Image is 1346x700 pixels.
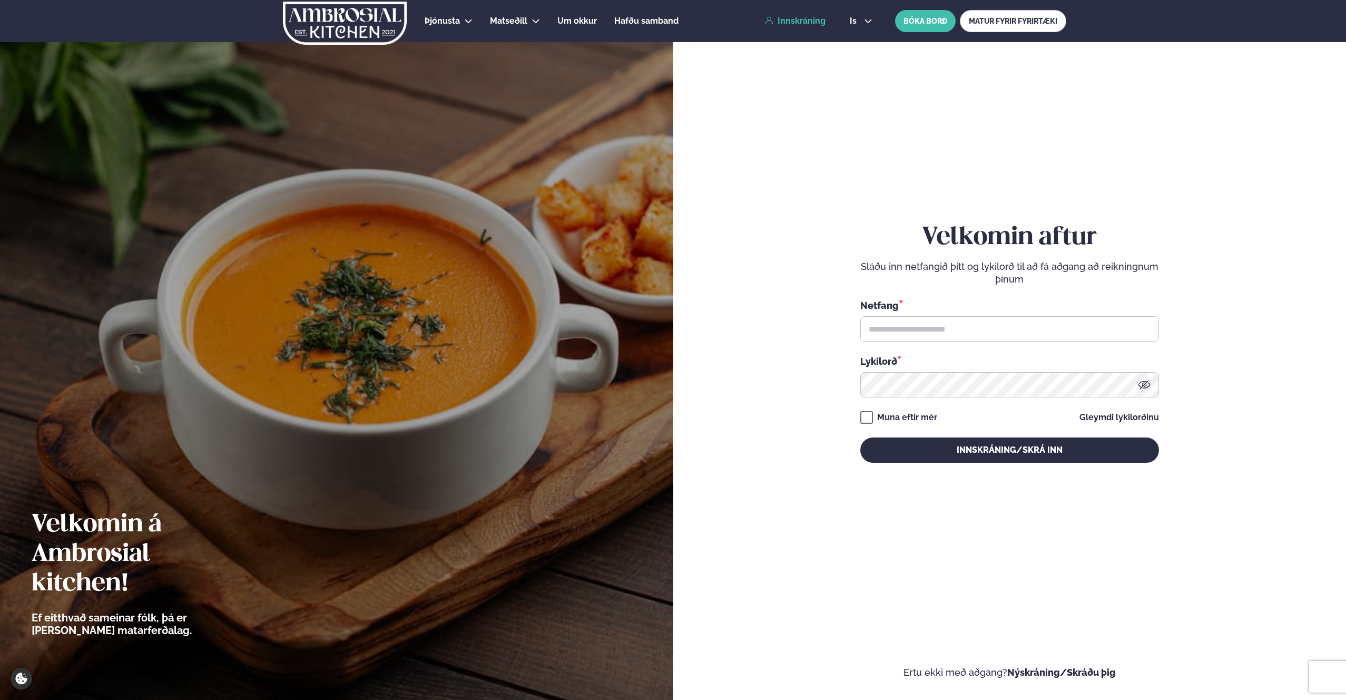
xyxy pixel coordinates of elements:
[860,298,1159,312] div: Netfang
[1007,667,1116,678] a: Nýskráning/Skráðu þig
[32,510,250,599] h2: Velkomin á Ambrosial kitchen!
[557,16,597,26] span: Um okkur
[614,16,679,26] span: Hafðu samband
[765,16,826,26] a: Innskráning
[282,2,408,45] img: logo
[860,260,1159,286] p: Sláðu inn netfangið þitt og lykilorð til að fá aðgang að reikningnum þínum
[705,666,1315,679] p: Ertu ekki með aðgang?
[557,15,597,27] a: Um okkur
[425,15,460,27] a: Þjónusta
[1079,413,1159,422] a: Gleymdi lykilorðinu
[425,16,460,26] span: Þjónusta
[860,223,1159,252] h2: Velkomin aftur
[841,17,881,25] button: is
[32,611,250,637] p: Ef eitthvað sameinar fólk, þá er [PERSON_NAME] matarferðalag.
[860,437,1159,463] button: Innskráning/Skrá inn
[850,17,860,25] span: is
[490,15,527,27] a: Matseðill
[11,668,32,689] a: Cookie settings
[490,16,527,26] span: Matseðill
[860,354,1159,368] div: Lykilorð
[960,10,1066,32] a: MATUR FYRIR FYRIRTÆKI
[614,15,679,27] a: Hafðu samband
[895,10,956,32] button: BÓKA BORÐ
